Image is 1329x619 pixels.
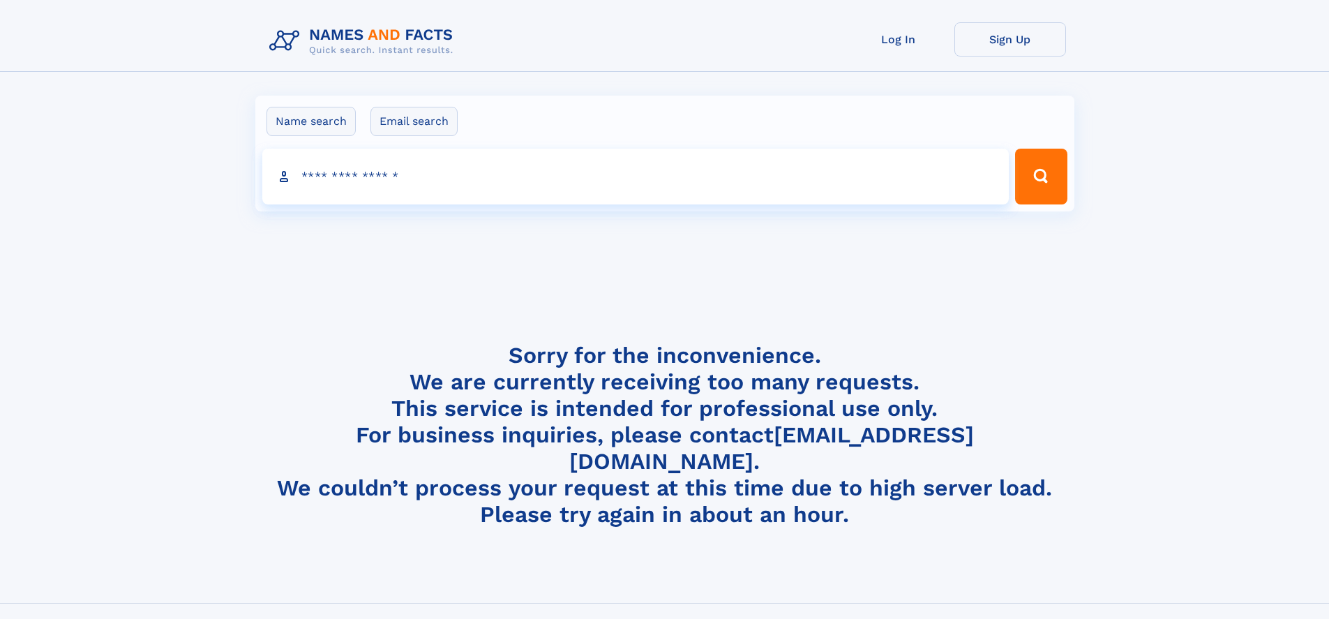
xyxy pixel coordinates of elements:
[1015,149,1067,204] button: Search Button
[569,422,974,475] a: [EMAIL_ADDRESS][DOMAIN_NAME]
[262,149,1009,204] input: search input
[264,22,465,60] img: Logo Names and Facts
[266,107,356,136] label: Name search
[954,22,1066,57] a: Sign Up
[264,342,1066,528] h4: Sorry for the inconvenience. We are currently receiving too many requests. This service is intend...
[370,107,458,136] label: Email search
[843,22,954,57] a: Log In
